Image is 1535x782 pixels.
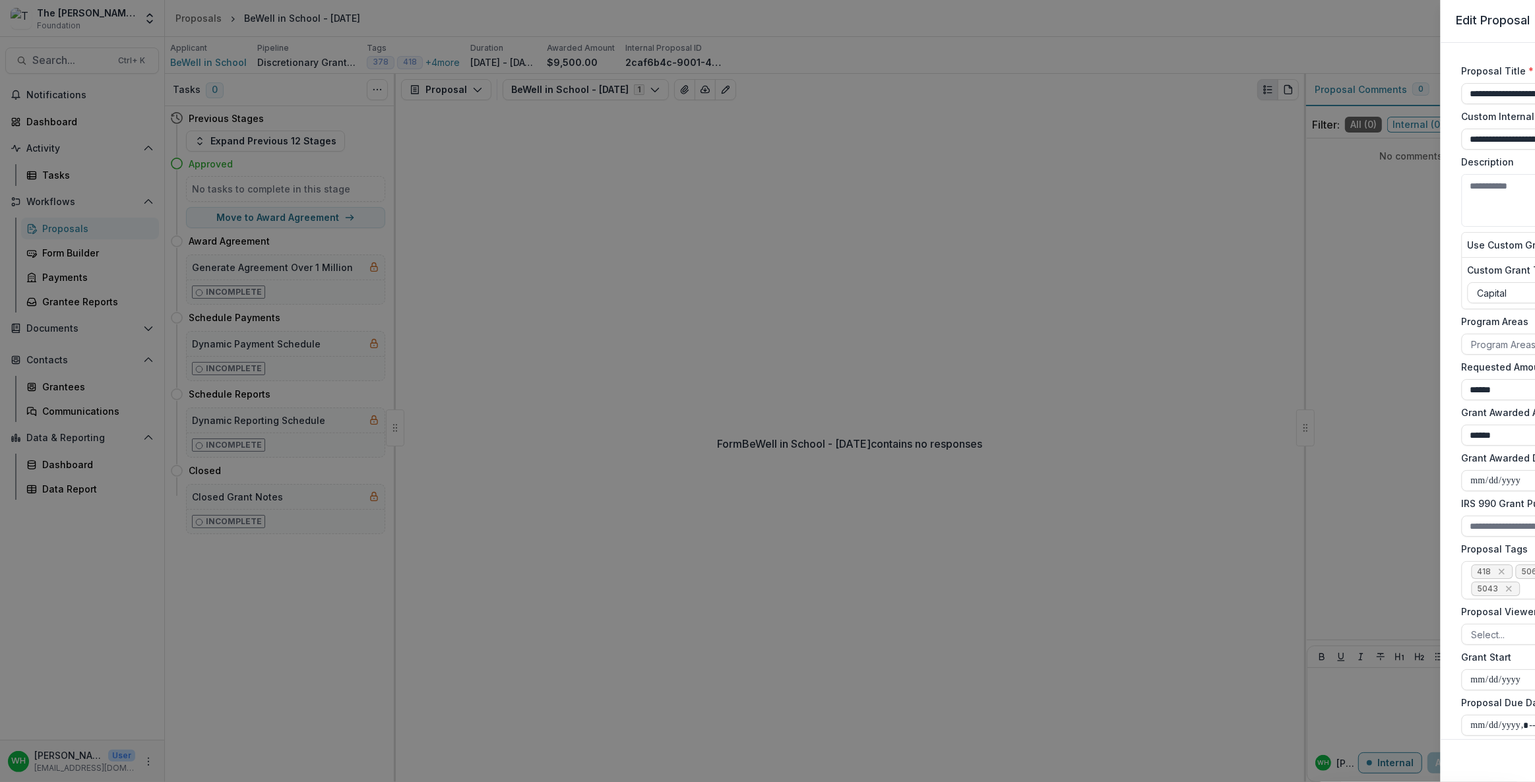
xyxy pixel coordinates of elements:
[1502,582,1515,595] div: Remove 5043
[1478,567,1491,576] span: 418
[1457,13,1530,27] span: Edit Proposal
[1478,584,1499,593] span: 5043
[1495,565,1508,578] div: Remove 418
